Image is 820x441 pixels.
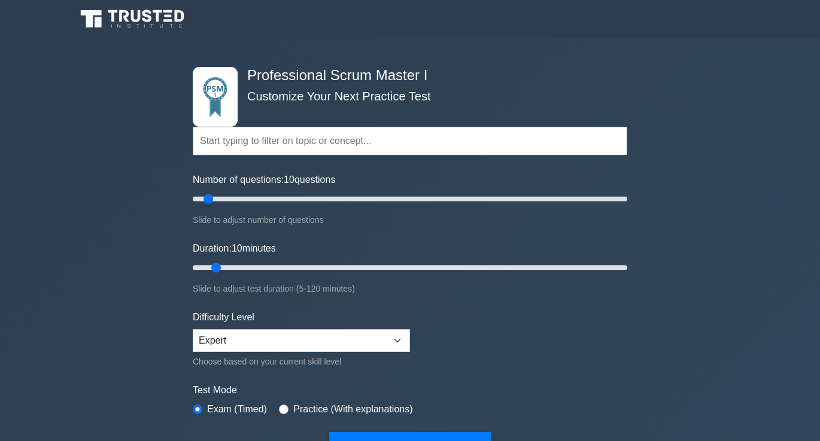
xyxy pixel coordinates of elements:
[284,174,294,185] span: 10
[193,127,627,155] input: Start typing to filter on topic or concept...
[193,213,627,227] div: Slide to adjust number of questions
[242,67,569,84] h4: Professional Scrum Master I
[293,402,412,416] label: Practice (With explanations)
[207,402,267,416] label: Exam (Timed)
[232,243,242,253] span: 10
[193,354,410,369] div: Choose based on your current skill level
[193,383,627,397] label: Test Mode
[193,281,627,296] div: Slide to adjust test duration (5-120 minutes)
[193,241,276,256] label: Duration: minutes
[193,310,254,324] label: Difficulty Level
[193,173,335,187] label: Number of questions: questions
